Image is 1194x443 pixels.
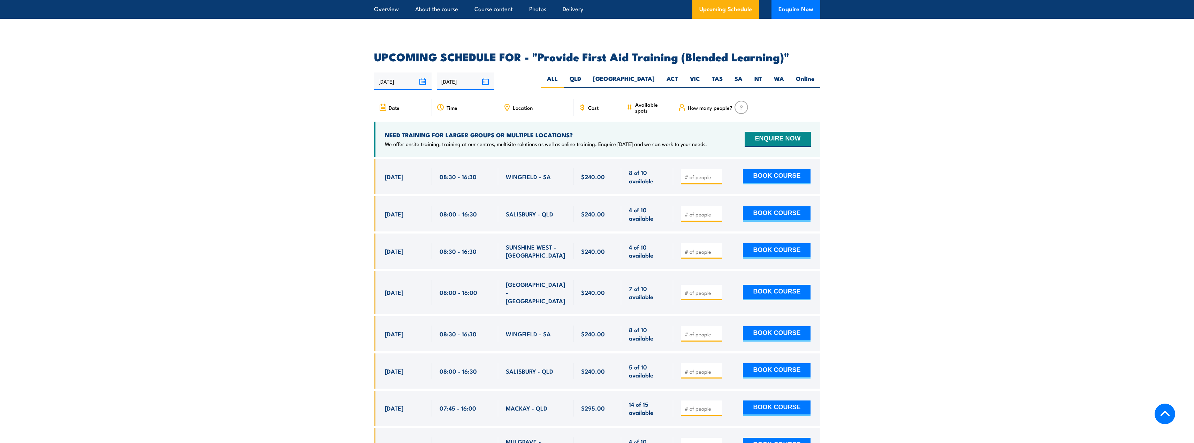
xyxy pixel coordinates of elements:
[685,211,720,218] input: # of people
[447,105,457,110] span: Time
[581,330,605,338] span: $240.00
[688,105,732,110] span: How many people?
[385,131,707,139] h4: NEED TRAINING FOR LARGER GROUPS OR MULTIPLE LOCATIONS?
[587,75,661,88] label: [GEOGRAPHIC_DATA]
[743,285,811,300] button: BOOK COURSE
[374,72,432,90] input: From date
[385,288,403,296] span: [DATE]
[581,173,605,181] span: $240.00
[629,243,666,259] span: 4 of 10 available
[440,367,477,375] span: 08:00 - 16:30
[440,210,477,218] span: 08:00 - 16:30
[385,210,403,218] span: [DATE]
[541,75,564,88] label: ALL
[506,210,553,218] span: SALISBURY - QLD
[743,400,811,416] button: BOOK COURSE
[440,288,477,296] span: 08:00 - 16:00
[440,404,476,412] span: 07:45 - 16:00
[629,326,666,342] span: 8 of 10 available
[385,173,403,181] span: [DATE]
[635,101,668,113] span: Available spots
[768,75,790,88] label: WA
[581,210,605,218] span: $240.00
[743,206,811,222] button: BOOK COURSE
[385,404,403,412] span: [DATE]
[581,247,605,255] span: $240.00
[685,174,720,181] input: # of people
[506,367,553,375] span: SALISBURY - QLD
[385,367,403,375] span: [DATE]
[581,367,605,375] span: $240.00
[437,72,494,90] input: To date
[685,289,720,296] input: # of people
[385,140,707,147] p: We offer onsite training, training at our centres, multisite solutions as well as online training...
[629,168,666,185] span: 8 of 10 available
[685,405,720,412] input: # of people
[685,331,720,338] input: # of people
[588,105,599,110] span: Cost
[385,330,403,338] span: [DATE]
[506,173,551,181] span: WINGFIELD - SA
[743,169,811,184] button: BOOK COURSE
[506,404,547,412] span: MACKAY - QLD
[629,206,666,222] span: 4 of 10 available
[440,173,477,181] span: 08:30 - 16:30
[685,248,720,255] input: # of people
[564,75,587,88] label: QLD
[729,75,748,88] label: SA
[440,247,477,255] span: 08:30 - 16:30
[743,326,811,342] button: BOOK COURSE
[745,132,811,147] button: ENQUIRE NOW
[513,105,533,110] span: Location
[581,288,605,296] span: $240.00
[684,75,706,88] label: VIC
[629,284,666,301] span: 7 of 10 available
[506,280,566,305] span: [GEOGRAPHIC_DATA] - [GEOGRAPHIC_DATA]
[743,243,811,259] button: BOOK COURSE
[629,400,666,417] span: 14 of 15 available
[661,75,684,88] label: ACT
[685,368,720,375] input: # of people
[629,363,666,379] span: 5 of 10 available
[440,330,477,338] span: 08:30 - 16:30
[506,330,551,338] span: WINGFIELD - SA
[389,105,400,110] span: Date
[374,52,820,61] h2: UPCOMING SCHEDULE FOR - "Provide First Aid Training (Blended Learning)"
[790,75,820,88] label: Online
[706,75,729,88] label: TAS
[385,247,403,255] span: [DATE]
[743,363,811,379] button: BOOK COURSE
[581,404,605,412] span: $295.00
[748,75,768,88] label: NT
[506,243,566,259] span: SUNSHINE WEST - [GEOGRAPHIC_DATA]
